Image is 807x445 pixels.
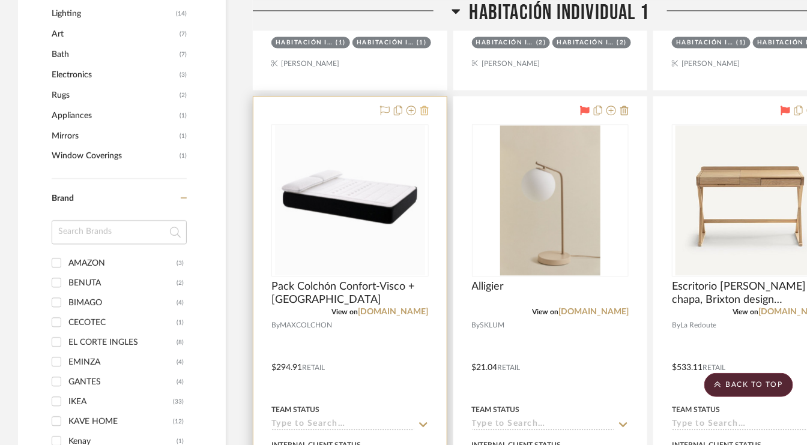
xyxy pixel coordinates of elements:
div: 0 [473,125,629,276]
span: Lighting [52,3,173,23]
span: (7) [180,24,187,43]
input: Type to Search… [472,419,615,431]
div: KAVE HOME [68,412,173,431]
div: HABITACIÓN INDIVIDUAL 2 [357,38,414,47]
div: (2) [177,273,184,293]
div: (33) [173,392,184,411]
span: View on [532,308,558,315]
span: Rugs [52,85,177,105]
span: Window Coverings [52,146,177,166]
div: AMAZON [68,254,177,273]
span: Brand [52,194,74,203]
span: Mirrors [52,125,177,146]
span: By [472,320,480,331]
span: (2) [180,85,187,104]
div: Team Status [472,404,520,415]
img: Alligier [500,125,600,275]
div: EL CORTE INGLES [68,333,177,352]
span: View on [332,308,358,315]
span: SKLUM [480,320,505,331]
div: (1) [177,313,184,332]
span: La Redoute [680,320,716,331]
div: (4) [177,353,184,372]
span: Alligier [472,280,504,293]
div: IKEA [68,392,173,411]
div: (4) [177,372,184,392]
span: View on [733,308,759,315]
scroll-to-top-button: BACK TO TOP [704,373,793,397]
div: GANTES [68,372,177,392]
div: HABITACIÓN INDIVIDUAL 1 [476,38,533,47]
span: Pack Colchón Confort-Visco + [GEOGRAPHIC_DATA] [271,280,429,306]
span: (1) [180,106,187,125]
div: (1) [737,38,747,47]
span: Appliances [52,105,177,125]
div: (12) [173,412,184,431]
span: By [672,320,680,331]
div: (1) [336,38,346,47]
span: (14) [176,4,187,23]
span: (3) [180,65,187,84]
div: (2) [617,38,627,47]
span: (1) [180,146,187,166]
div: 0 [272,125,428,276]
div: (8) [177,333,184,352]
div: HABITACIÓN INDIVIDUAL 2 [557,38,614,47]
div: Team Status [672,404,720,415]
div: HABITACIÓN INDIVIDUAL 1 [676,38,733,47]
span: Bath [52,44,177,64]
div: (2) [536,38,546,47]
div: (4) [177,293,184,312]
div: BENUTA [68,273,177,293]
div: (1) [417,38,427,47]
span: Electronics [52,64,177,85]
div: (3) [177,254,184,273]
div: HABITACIÓN INDIVIDUAL 1 [276,38,333,47]
span: MAXCOLCHON [280,320,332,331]
div: Team Status [271,404,319,415]
a: [DOMAIN_NAME] [358,308,429,316]
input: Type to Search… [271,419,414,431]
span: (7) [180,44,187,64]
div: CECOTEC [68,313,177,332]
span: (1) [180,126,187,145]
div: BIMAGO [68,293,177,312]
span: By [271,320,280,331]
input: Search Brands [52,220,187,244]
div: EMINZA [68,353,177,372]
img: Pack Colchón Confort-Visco + Almohada [275,125,425,275]
span: Art [52,23,177,44]
a: [DOMAIN_NAME] [558,308,629,316]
